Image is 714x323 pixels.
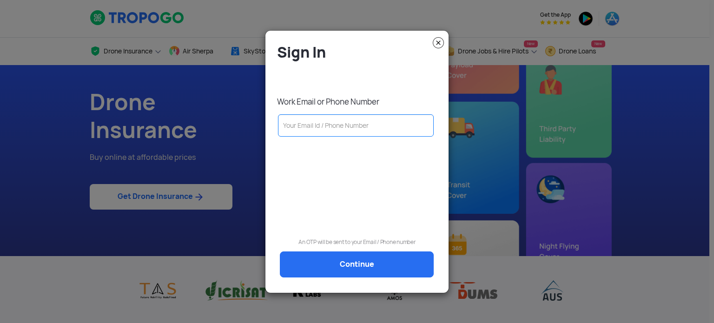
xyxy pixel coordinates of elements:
input: Your Email Id / Phone Number [278,114,434,137]
a: Continue [280,251,434,277]
p: An OTP will be sent to your Email / Phone number [272,237,442,247]
p: Work Email or Phone Number [277,97,442,107]
img: close [433,37,444,48]
h4: Sign In [277,43,442,62]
